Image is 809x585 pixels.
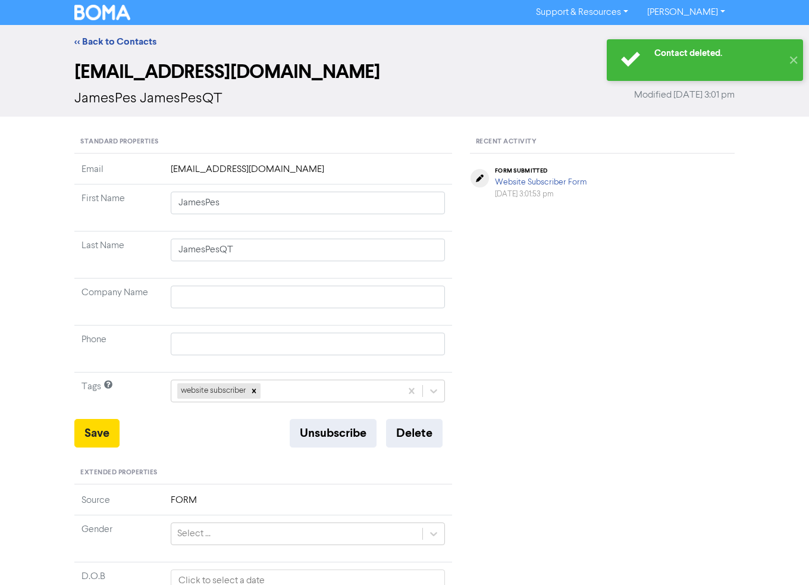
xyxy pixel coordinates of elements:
td: Tags [74,373,164,420]
img: BOMA Logo [74,5,130,20]
div: Standard Properties [74,131,452,154]
span: JamesPes JamesPesQT [74,92,222,106]
td: Source [74,493,164,515]
div: Extended Properties [74,462,452,484]
td: Gender [74,515,164,562]
div: Recent Activity [470,131,735,154]
a: Website Subscriber Form [495,178,587,186]
td: Email [74,162,164,184]
div: Select ... [177,527,211,541]
div: Contact deleted. [654,47,782,60]
a: [PERSON_NAME] [638,3,735,22]
div: website subscriber [177,383,247,399]
td: Phone [74,326,164,373]
button: Save [74,419,120,448]
a: << Back to Contacts [74,36,156,48]
td: First Name [74,184,164,232]
div: form submitted [495,167,587,174]
button: Unsubscribe [290,419,377,448]
td: Company Name [74,279,164,326]
h2: [EMAIL_ADDRESS][DOMAIN_NAME] [74,61,735,83]
div: [DATE] 3:01:53 pm [495,189,587,200]
a: Support & Resources [526,3,638,22]
iframe: Chat Widget [750,528,809,585]
td: FORM [164,493,452,515]
button: Delete [386,419,443,448]
td: [EMAIL_ADDRESS][DOMAIN_NAME] [164,162,452,184]
span: Modified [DATE] 3:01 pm [634,88,735,102]
td: Last Name [74,232,164,279]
